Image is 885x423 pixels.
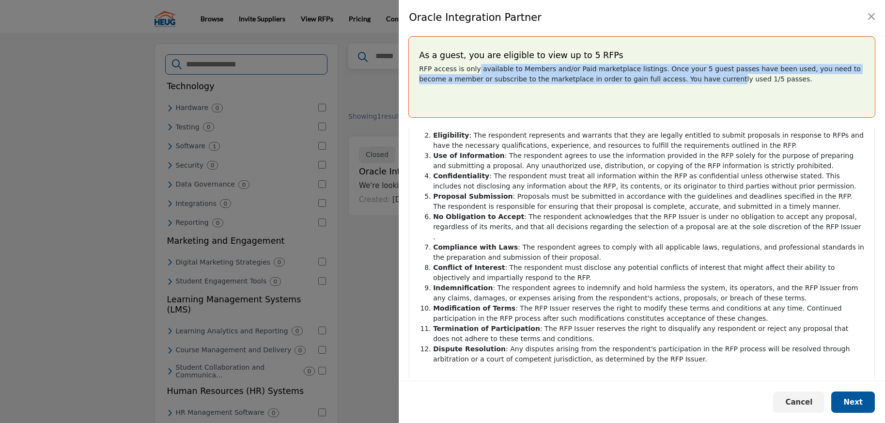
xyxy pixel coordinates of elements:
h5: As a guest, you are eligible to view up to 5 RFPs [419,50,865,61]
p: RFP access is only available to Members and/or Paid marketplace listings. Once your 5 guest passe... [419,64,865,84]
li: : The respondent agrees to comply with all applicable laws, regulations, and professional standar... [433,242,864,263]
strong: Eligibility [433,131,469,139]
li: : The respondent agrees to use the information provided in the RFP solely for the purpose of prep... [433,151,864,171]
strong: Dispute Resolution [433,345,506,353]
strong: No Obligation to Accept [433,213,524,220]
strong: Indemnification [433,284,493,292]
strong: Termination of Participation [433,325,540,332]
strong: Confidentiality [433,172,489,180]
span: Next [843,398,863,407]
li: : The respondent must treat all information within the RFP as confidential unless otherwise state... [433,171,864,191]
span: Cancel [785,398,812,407]
li: : The RFP Issuer reserves the right to disqualify any respondent or reject any proposal that does... [433,324,864,344]
li: : Any disputes arising from the respondent's participation in the RFP process will be resolved th... [433,344,864,364]
strong: Use of Information [433,152,505,159]
strong: Compliance with Laws [433,243,518,251]
li: : The respondent represents and warrants that they are legally entitled to submit proposals in re... [433,130,864,151]
li: : The respondent agrees to indemnify and hold harmless the system, its operators, and the RFP Iss... [433,283,864,303]
li: : The respondent acknowledges that the RFP Issuer is under no obligation to accept any proposal, ... [433,212,864,242]
button: Next [831,392,875,413]
button: Close [865,10,878,23]
strong: Proposal Submission [433,192,512,200]
li: : The RFP Issuer reserves the right to modify these terms and conditions at any time. Continued p... [433,303,864,324]
h4: Oracle Integration Partner [409,10,542,26]
li: : Proposals must be submitted in accordance with the guidelines and deadlines specified in the RF... [433,191,864,212]
strong: Modification of Terms [433,304,515,312]
li: : The respondent must disclose any potential conflicts of interest that might affect their abilit... [433,263,864,283]
button: Cancel [773,392,824,413]
strong: Conflict of Interest [433,264,505,271]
